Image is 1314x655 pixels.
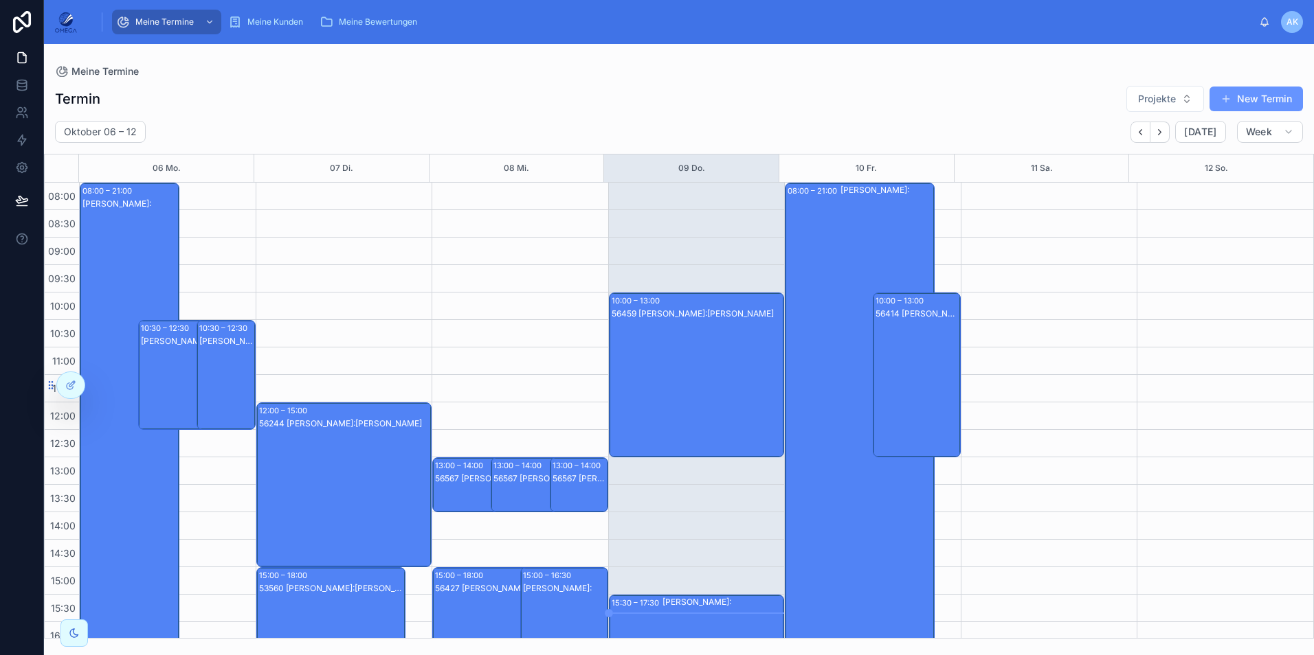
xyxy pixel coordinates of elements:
div: 56244 [PERSON_NAME]:[PERSON_NAME] [259,418,431,429]
div: [PERSON_NAME]: [523,583,607,594]
div: [PERSON_NAME]: [141,336,236,347]
button: Week [1237,121,1303,143]
button: 10 Fr. [856,154,877,182]
button: 08 Mi. [504,154,529,182]
a: Meine Bewertungen [315,10,427,34]
div: 13:00 – 14:00 [493,459,545,472]
div: 56459 [PERSON_NAME]:[PERSON_NAME] [612,308,783,319]
a: Meine Termine [112,10,221,34]
div: 10:30 – 12:30[PERSON_NAME]: [139,321,237,429]
span: Projekte [1138,92,1176,106]
div: 15:00 – 18:00 [435,568,487,582]
span: 08:00 [45,190,79,202]
span: 10:30 [47,327,79,339]
span: 08:30 [45,218,79,229]
span: Week [1246,126,1272,138]
div: 10:30 – 12:30 [199,321,251,335]
span: Meine Termine [71,65,139,78]
div: 15:00 – 16:30[PERSON_NAME]: [521,568,608,649]
div: 10:00 – 13:0056414 [PERSON_NAME]:[PERSON_NAME] [873,293,960,457]
div: 08:00 – 21:00 [788,184,840,198]
div: 10:00 – 13:00 [876,294,927,308]
a: Meine Kunden [224,10,313,34]
button: Next [1150,122,1170,143]
div: 56414 [PERSON_NAME]:[PERSON_NAME] [876,308,959,319]
span: 14:30 [47,547,79,559]
div: 13:00 – 14:00 [435,459,487,472]
div: [PERSON_NAME]: [199,336,254,347]
span: 09:30 [45,273,79,284]
button: [DATE] [1175,121,1225,143]
span: [DATE] [1184,126,1216,138]
div: 12:00 – 15:00 [259,404,311,417]
span: 13:00 [47,465,79,476]
div: [PERSON_NAME]: [840,185,933,196]
div: [PERSON_NAME]: [662,597,783,608]
span: Meine Bewertungen [339,16,417,27]
button: 07 Di. [330,154,353,182]
span: 12:30 [47,437,79,449]
span: 11:00 [49,355,79,367]
div: scrollable content [88,7,1259,37]
span: 12:00 [47,410,79,422]
a: Meine Termine [55,65,139,78]
span: 13:30 [47,492,79,504]
div: 56567 [PERSON_NAME]:[PERSON_NAME] [493,473,589,484]
button: New Termin [1210,87,1303,111]
div: 12:00 – 15:0056244 [PERSON_NAME]:[PERSON_NAME] [257,403,432,566]
h1: Termin [55,89,100,108]
div: [PERSON_NAME]: [82,198,178,209]
span: 10:00 [47,300,79,312]
div: 56427 [PERSON_NAME]:[PERSON_NAME] [435,583,580,594]
div: 13:00 – 14:00 [553,459,604,472]
div: 15:00 – 16:30 [523,568,575,582]
div: 13:00 – 14:0056567 [PERSON_NAME]:[PERSON_NAME] [433,458,531,512]
div: 15:00 – 18:00 [259,568,311,582]
h2: Oktober 06 – 12 [64,125,137,139]
div: 10:30 – 12:30[PERSON_NAME]: [197,321,254,429]
span: AK [1287,16,1298,27]
span: 14:00 [47,520,79,531]
img: App logo [55,11,77,33]
div: 08:00 – 21:00 [82,184,135,198]
div: 10:00 – 13:0056459 [PERSON_NAME]:[PERSON_NAME] [610,293,784,457]
button: Select Button [1126,86,1204,112]
span: Meine Kunden [247,16,303,27]
div: 13:00 – 14:0056567 [PERSON_NAME]:[PERSON_NAME] [491,458,590,512]
div: 10:30 – 12:30 [141,321,192,335]
div: 13:00 – 14:0056567 [PERSON_NAME]:[PERSON_NAME] [550,458,608,512]
button: 09 Do. [678,154,705,182]
span: 16:00 [47,630,79,641]
div: 15:30 – 17:30 [612,596,662,610]
button: Back [1131,122,1150,143]
span: 15:00 [47,575,79,586]
div: 53560 [PERSON_NAME]:[PERSON_NAME] [259,583,404,594]
div: 56567 [PERSON_NAME]:[PERSON_NAME] [553,473,607,484]
div: 10:00 – 13:00 [612,294,663,308]
div: 56567 [PERSON_NAME]:[PERSON_NAME] [435,473,531,484]
span: 15:30 [47,602,79,614]
span: Meine Termine [135,16,194,27]
button: 12 So. [1205,154,1228,182]
button: 06 Mo. [153,154,181,182]
button: 11 Sa. [1031,154,1053,182]
span: 09:00 [45,245,79,257]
